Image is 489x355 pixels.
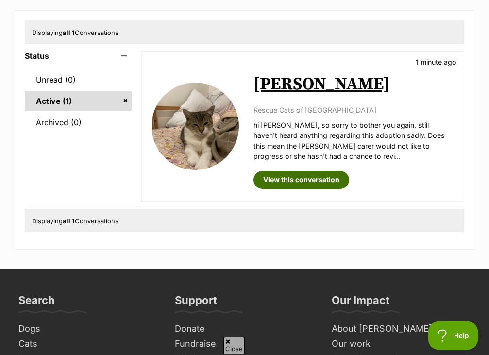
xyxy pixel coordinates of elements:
[328,337,474,352] a: Our work
[152,83,239,170] img: Twiggy
[253,120,454,161] p: hi [PERSON_NAME], so sorry to bother you again, still haven't heard anything regarding this adopt...
[332,293,389,313] h3: Our Impact
[15,321,161,337] a: Dogs
[18,293,55,313] h3: Search
[25,69,132,90] a: Unread (0)
[63,29,75,36] strong: all 1
[416,57,456,67] p: 1 minute ago
[171,337,318,352] a: Fundraise
[253,171,349,188] a: View this conversation
[32,217,118,225] span: Displaying Conversations
[175,293,217,313] h3: Support
[63,217,75,225] strong: all 1
[25,51,132,60] header: Status
[15,337,161,352] a: Cats
[223,337,245,354] span: Close
[328,321,474,337] a: About [PERSON_NAME]
[25,112,132,133] a: Archived (0)
[253,105,454,115] p: Rescue Cats of [GEOGRAPHIC_DATA]
[428,321,479,350] iframe: Help Scout Beacon - Open
[253,73,390,95] a: [PERSON_NAME]
[171,321,318,337] a: Donate
[25,91,132,111] a: Active (1)
[32,29,118,36] span: Displaying Conversations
